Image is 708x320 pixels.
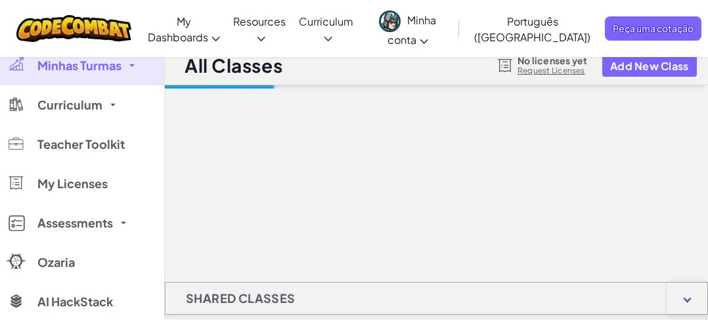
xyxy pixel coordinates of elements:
[463,3,602,54] a: Português ([GEOGRAPHIC_DATA])
[37,256,75,268] span: Ozaria
[299,14,353,28] span: Curriculum
[37,296,113,308] span: AI HackStack
[141,3,227,54] a: My Dashboards
[518,55,587,66] span: No licenses yet
[379,10,401,32] img: avatar
[37,138,125,150] span: Teacher Toolkit
[233,14,286,28] span: Resources
[602,55,697,77] button: Add New Class
[605,16,701,41] a: Peça uma cotação
[37,217,113,229] span: Assessments
[37,99,102,111] span: Curriculum
[37,178,108,190] span: My Licenses
[166,282,316,315] h1: Shared Classes
[518,66,587,76] a: Request Licenses
[292,3,360,54] a: Curriculum
[185,53,282,78] h1: All Classes
[474,14,590,44] span: Português ([GEOGRAPHIC_DATA])
[37,60,122,71] span: Minhas Turmas
[387,13,437,47] span: Minha conta
[16,15,131,42] img: CodeCombat logo
[148,14,208,44] span: My Dashboards
[227,3,292,54] a: Resources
